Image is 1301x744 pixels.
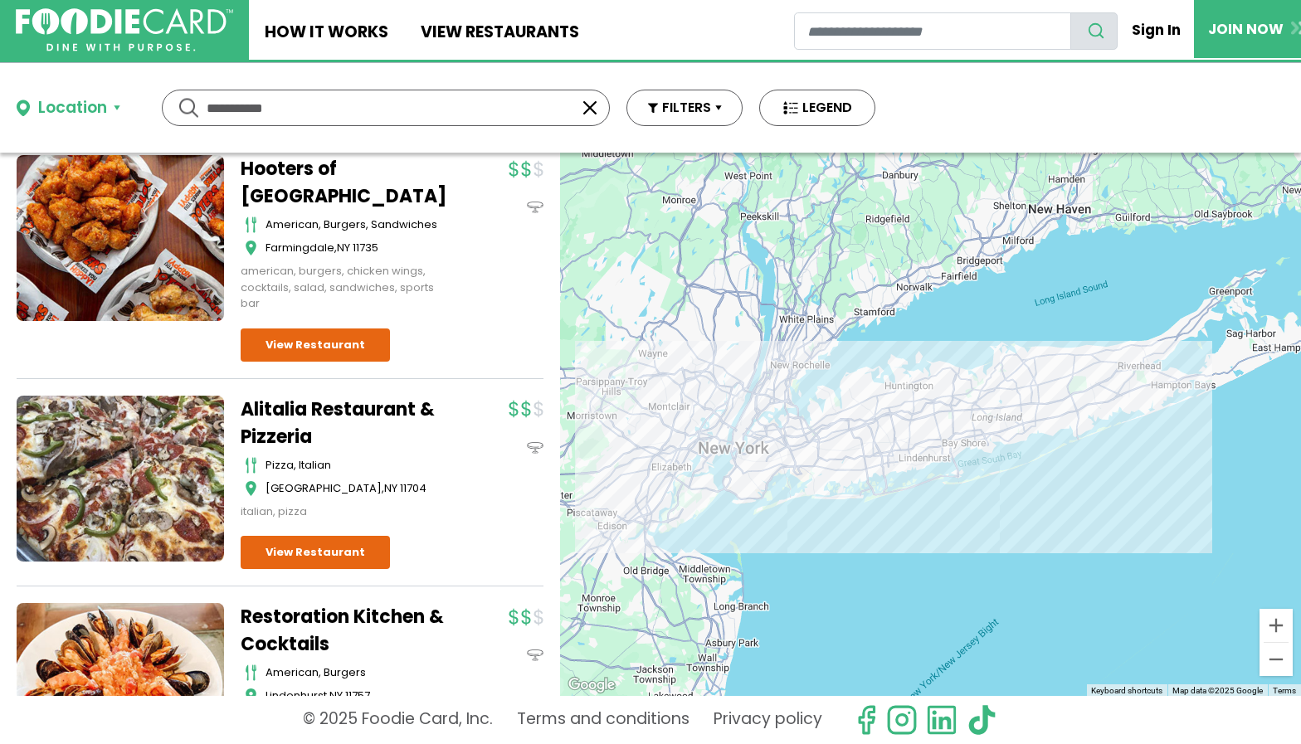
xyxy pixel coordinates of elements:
img: cutlery_icon.svg [245,664,257,681]
img: map_icon.svg [245,688,257,704]
span: [GEOGRAPHIC_DATA] [266,480,382,496]
a: Restoration Kitchen & Cocktails [241,603,448,658]
a: Alitalia Restaurant & Pizzeria [241,396,448,450]
a: View Restaurant [241,536,390,569]
span: NY [384,480,397,496]
button: search [1070,12,1118,50]
a: Terms and conditions [517,704,689,736]
img: dinein_icon.svg [527,647,543,664]
img: map_icon.svg [245,240,257,256]
div: , [266,240,448,256]
div: american, burgers, chicken wings, cocktails, salad, sandwiches, sports bar [241,263,448,312]
button: Keyboard shortcuts [1091,685,1162,697]
svg: check us out on facebook [850,704,882,736]
a: Privacy policy [714,704,822,736]
img: cutlery_icon.svg [245,216,257,233]
span: Map data ©2025 Google [1172,686,1263,695]
span: Farmingdale [266,240,334,255]
a: Sign In [1118,12,1194,48]
a: Terms [1273,686,1296,695]
div: , [266,688,448,704]
div: American, Burgers, Sandwiches [266,216,448,233]
button: LEGEND [759,90,875,126]
div: , [266,480,448,497]
div: Location [38,96,107,120]
img: tiktok.svg [966,704,997,736]
button: Zoom in [1260,609,1293,642]
span: NY [329,688,343,703]
a: Hooters of [GEOGRAPHIC_DATA] [241,155,448,210]
img: linkedin.svg [926,704,957,736]
span: 11757 [345,688,370,703]
span: Lindenhurst [266,688,327,703]
input: restaurant search [794,12,1070,50]
span: NY [337,240,350,255]
div: American, Burgers [266,664,448,681]
a: Open this area in Google Maps (opens a new window) [564,674,619,696]
img: dinein_icon.svg [527,199,543,216]
span: 11735 [353,240,378,255]
img: dinein_icon.svg [527,440,543,456]
a: View Restaurant [241,328,390,362]
div: Pizza, Italian [266,457,448,474]
button: Location [17,96,120,120]
div: italian, pizza [241,503,448,520]
button: FILTERS [626,90,743,126]
img: cutlery_icon.svg [245,457,257,474]
img: map_icon.svg [245,480,257,497]
p: © 2025 Foodie Card, Inc. [303,704,493,736]
button: Zoom out [1260,643,1293,676]
span: 11704 [400,480,426,496]
img: Google [564,674,619,696]
img: FoodieCard; Eat, Drink, Save, Donate [16,8,233,52]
